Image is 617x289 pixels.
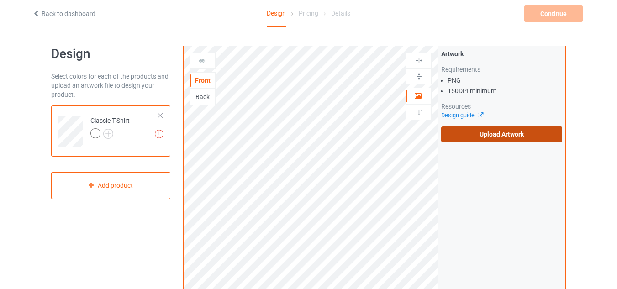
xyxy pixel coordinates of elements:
[32,10,95,17] a: Back to dashboard
[299,0,318,26] div: Pricing
[441,65,562,74] div: Requirements
[190,92,215,101] div: Back
[441,112,483,119] a: Design guide
[415,56,423,65] img: svg%3E%0A
[448,76,562,85] li: PNG
[51,72,170,99] div: Select colors for each of the products and upload an artwork file to design your product.
[441,102,562,111] div: Resources
[267,0,286,27] div: Design
[415,108,423,116] img: svg%3E%0A
[441,126,562,142] label: Upload Artwork
[155,130,163,138] img: exclamation icon
[441,49,562,58] div: Artwork
[190,76,215,85] div: Front
[51,105,170,157] div: Classic T-Shirt
[448,86,562,95] li: 150 DPI minimum
[331,0,350,26] div: Details
[51,172,170,199] div: Add product
[51,46,170,62] h1: Design
[415,72,423,81] img: svg%3E%0A
[103,129,113,139] img: svg+xml;base64,PD94bWwgdmVyc2lvbj0iMS4wIiBlbmNvZGluZz0iVVRGLTgiPz4KPHN2ZyB3aWR0aD0iMjJweCIgaGVpZ2...
[90,116,130,138] div: Classic T-Shirt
